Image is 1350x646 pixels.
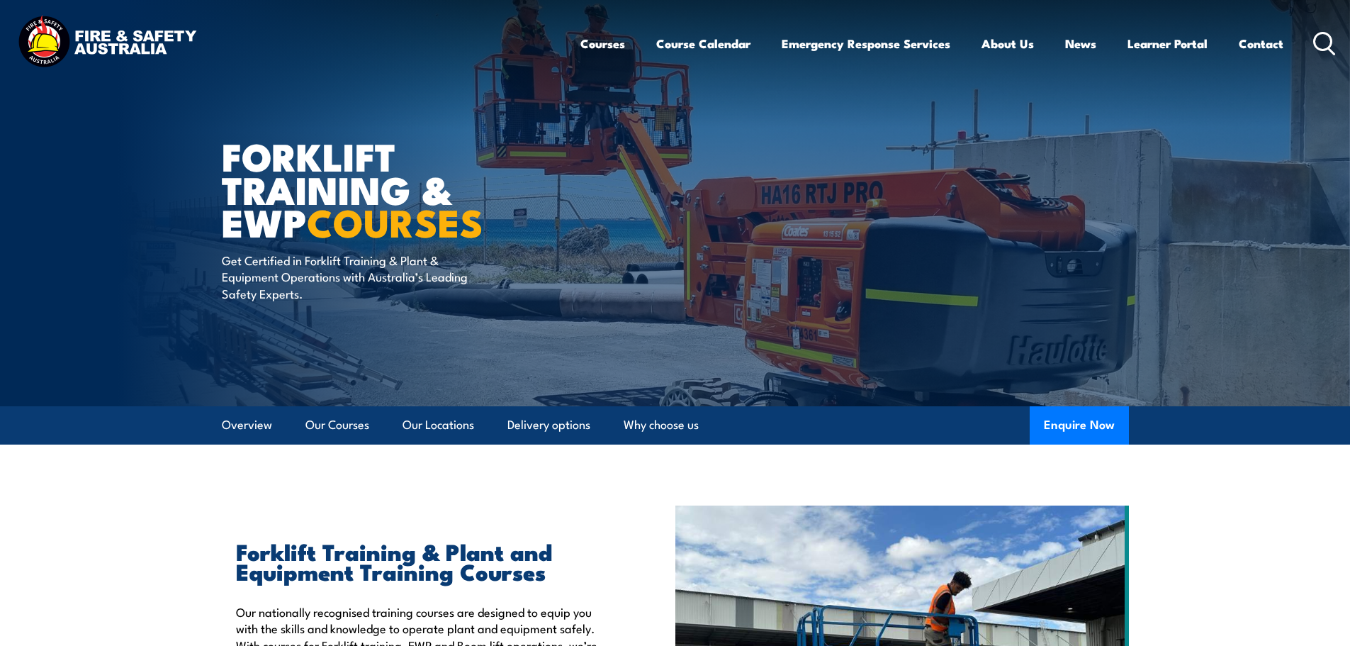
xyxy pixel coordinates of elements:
a: Our Locations [403,406,474,444]
h2: Forklift Training & Plant and Equipment Training Courses [236,541,610,581]
a: Our Courses [305,406,369,444]
h1: Forklift Training & EWP [222,139,572,238]
p: Get Certified in Forklift Training & Plant & Equipment Operations with Australia’s Leading Safety... [222,252,480,301]
a: About Us [981,25,1034,62]
a: Courses [580,25,625,62]
a: Learner Portal [1127,25,1208,62]
strong: COURSES [307,191,483,250]
a: Contact [1239,25,1283,62]
a: Overview [222,406,272,444]
a: Delivery options [507,406,590,444]
a: Course Calendar [656,25,750,62]
a: Why choose us [624,406,699,444]
button: Enquire Now [1030,406,1129,445]
a: News [1065,25,1096,62]
a: Emergency Response Services [782,25,950,62]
